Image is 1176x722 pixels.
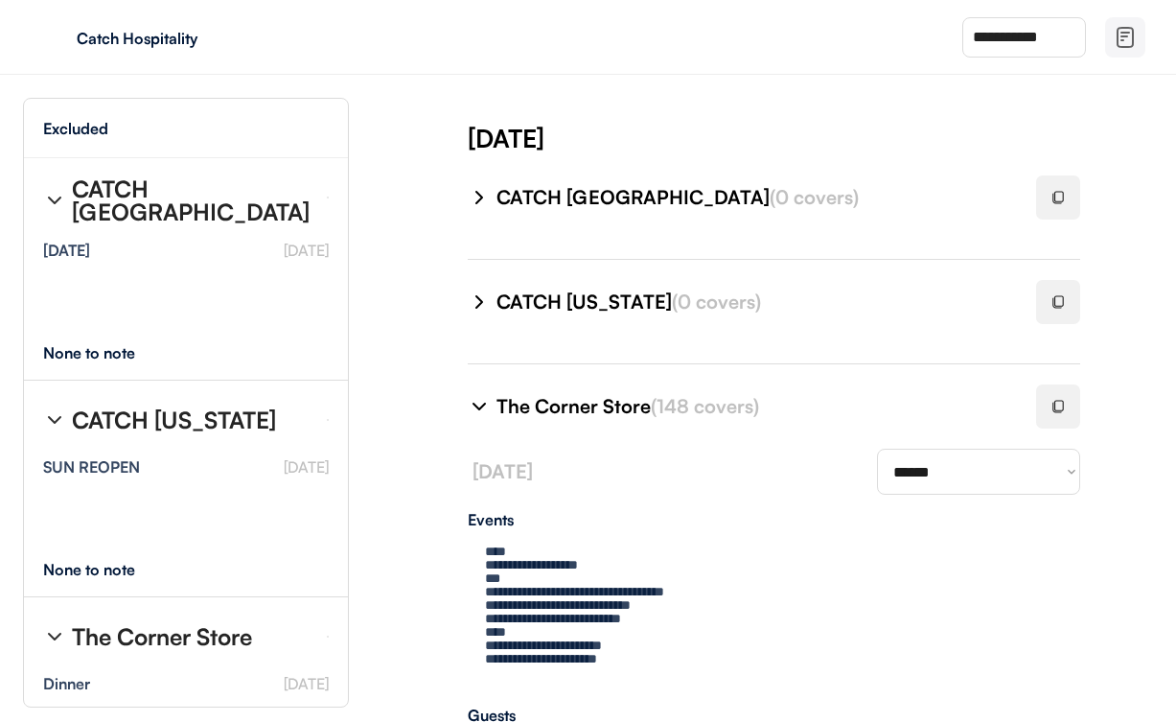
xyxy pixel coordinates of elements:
[468,121,1176,155] div: [DATE]
[72,625,252,648] div: The Corner Store
[284,241,329,260] font: [DATE]
[651,394,759,418] font: (148 covers)
[284,674,329,693] font: [DATE]
[473,459,533,483] font: [DATE]
[43,459,140,475] div: SUN REOPEN
[284,457,329,477] font: [DATE]
[496,289,1013,315] div: CATCH [US_STATE]
[468,395,491,418] img: chevron-right%20%281%29.svg
[1114,26,1137,49] img: file-02.svg
[43,562,171,577] div: None to note
[43,676,90,691] div: Dinner
[38,22,69,53] img: yH5BAEAAAAALAAAAAABAAEAAAIBRAA7
[770,185,859,209] font: (0 covers)
[468,186,491,209] img: chevron-right%20%281%29.svg
[43,625,66,648] img: chevron-right%20%281%29.svg
[496,393,1013,420] div: The Corner Store
[468,512,1080,527] div: Events
[468,291,491,314] img: chevron-right%20%281%29.svg
[72,408,276,431] div: CATCH [US_STATE]
[43,243,90,258] div: [DATE]
[43,345,171,361] div: None to note
[72,177,311,223] div: CATCH [GEOGRAPHIC_DATA]
[43,189,66,212] img: chevron-right%20%281%29.svg
[77,31,318,46] div: Catch Hospitality
[496,184,1013,211] div: CATCH [GEOGRAPHIC_DATA]
[43,121,108,136] div: Excluded
[672,290,761,314] font: (0 covers)
[43,408,66,431] img: chevron-right%20%281%29.svg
